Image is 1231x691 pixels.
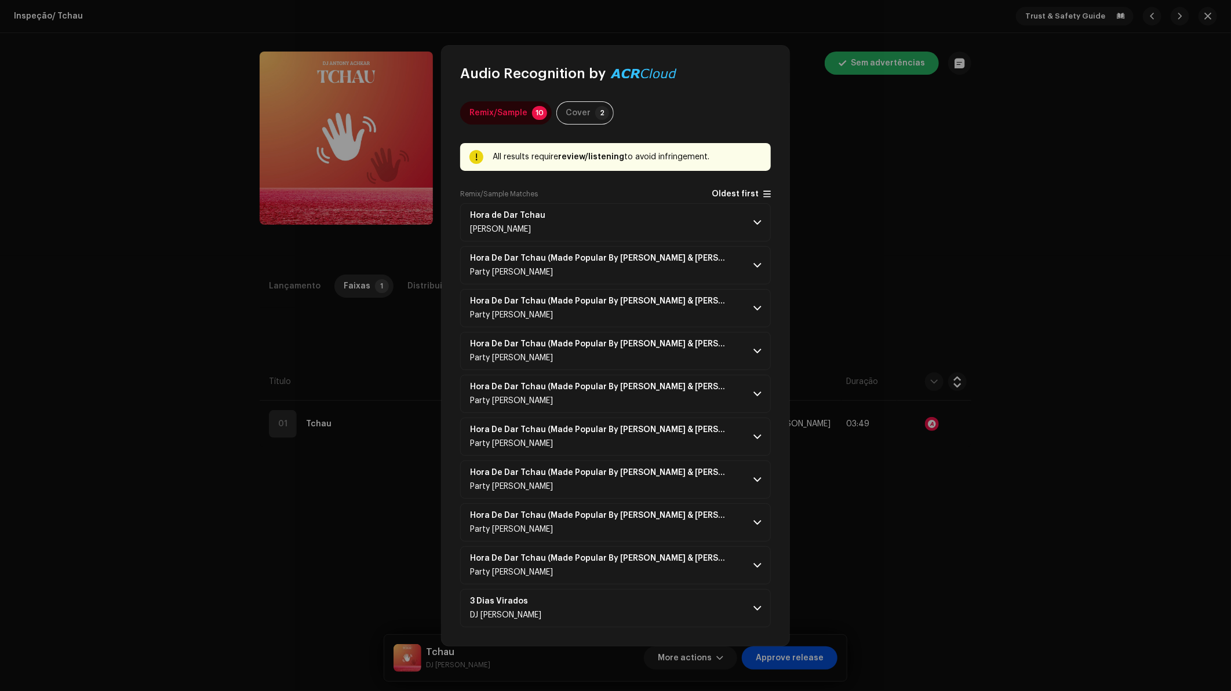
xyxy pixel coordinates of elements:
[470,297,730,306] strong: Hora De Dar Tchau (Made Popular By [PERSON_NAME] & [PERSON_NAME]) [Karaoke Version]
[470,468,730,477] strong: Hora De Dar Tchau (Made Popular By [PERSON_NAME] & [PERSON_NAME]) [Karaoke Version]
[470,425,730,434] strong: Hora De Dar Tchau (Made Popular By [PERSON_NAME] & [PERSON_NAME]) [Karaoke Version]
[470,211,559,220] span: Hora de Dar Tchau
[460,589,771,627] p-accordion-header: 3 Dias ViradosDJ [PERSON_NAME]
[470,254,730,263] strong: Hora De Dar Tchau (Made Popular By [PERSON_NAME] & [PERSON_NAME]) [Karaoke Version]
[595,106,609,120] p-badge: 2
[470,525,553,533] span: Party Tyme Karaoke
[470,482,553,491] span: Party Tyme Karaoke
[460,375,771,413] p-accordion-header: Hora De Dar Tchau (Made Popular By [PERSON_NAME] & [PERSON_NAME]) [Karaoke Version]Party [PERSON_...
[532,106,547,120] p-badge: 10
[460,460,771,499] p-accordion-header: Hora De Dar Tchau (Made Popular By [PERSON_NAME] & [PERSON_NAME]) [Karaoke Version]Party [PERSON_...
[470,554,730,563] strong: Hora De Dar Tchau (Made Popular By [PERSON_NAME] & [PERSON_NAME]) [Karaoke Version]
[470,254,744,263] span: Hora De Dar Tchau (Made Popular By Gabriel Diniz & Gusttavo Lima) [Karaoke Version]
[470,440,553,448] span: Party Tyme Karaoke
[558,153,624,161] strong: review/listening
[712,190,759,199] span: Oldest first
[470,268,553,276] span: Party Tyme Karaoke
[470,211,545,220] strong: Hora de Dar Tchau
[460,64,606,83] span: Audio Recognition by
[460,418,771,456] p-accordion-header: Hora De Dar Tchau (Made Popular By [PERSON_NAME] & [PERSON_NAME]) [Karaoke Version]Party [PERSON_...
[460,203,771,242] p-accordion-header: Hora de Dar Tchau[PERSON_NAME]
[470,225,531,233] span: Gabriel Diniz
[470,597,542,606] span: 3 Dias Virados
[470,311,553,319] span: Party Tyme Karaoke
[460,189,538,199] label: Remix/Sample Matches
[460,332,771,370] p-accordion-header: Hora De Dar Tchau (Made Popular By [PERSON_NAME] & [PERSON_NAME]) [Karaoke Version]Party [PERSON_...
[470,554,744,563] span: Hora De Dar Tchau (Made Popular By Gabriel Diniz & Gusttavo Lima) [Karaoke Version]
[470,339,730,349] strong: Hora De Dar Tchau (Made Popular By [PERSON_NAME] & [PERSON_NAME]) [Karaoke Version]
[460,546,771,584] p-accordion-header: Hora De Dar Tchau (Made Popular By [PERSON_NAME] & [PERSON_NAME]) [Karaoke Version]Party [PERSON_...
[470,468,744,477] span: Hora De Dar Tchau (Made Popular By Gabriel Diniz & Gusttavo Lima) [Karaoke Version]
[470,568,553,576] span: Party Tyme Karaoke
[470,511,744,520] span: Hora De Dar Tchau (Made Popular By Gabriel Diniz & Gusttavo Lima) [Karaoke Version]
[470,382,744,392] span: Hora De Dar Tchau (Made Popular By Gabriel Diniz & Gusttavo Lima) [Karaoke Version]
[469,101,527,125] div: Remix/Sample
[470,339,744,349] span: Hora De Dar Tchau (Made Popular By Gabriel Diniz & Gusttavo Lima) [Karaoke Version]
[566,101,591,125] div: Cover
[460,289,771,327] p-accordion-header: Hora De Dar Tchau (Made Popular By [PERSON_NAME] & [PERSON_NAME]) [Karaoke Version]Party [PERSON_...
[470,597,528,606] strong: 3 Dias Virados
[470,611,541,619] span: DJ Antony Achkar
[470,397,553,405] span: Party Tyme Karaoke
[470,354,553,362] span: Party Tyme Karaoke
[470,382,730,392] strong: Hora De Dar Tchau (Made Popular By [PERSON_NAME] & [PERSON_NAME]) [Karaoke Version]
[493,150,762,164] div: All results require to avoid infringement.
[470,511,730,520] strong: Hora De Dar Tchau (Made Popular By [PERSON_NAME] & [PERSON_NAME]) [Karaoke Version]
[712,189,771,199] p-togglebutton: Oldest first
[470,425,744,434] span: Hora De Dar Tchau (Made Popular By Gabriel Diniz & Gusttavo Lima) [Karaoke Version]
[460,246,771,284] p-accordion-header: Hora De Dar Tchau (Made Popular By [PERSON_NAME] & [PERSON_NAME]) [Karaoke Version]Party [PERSON_...
[460,503,771,542] p-accordion-header: Hora De Dar Tchau (Made Popular By [PERSON_NAME] & [PERSON_NAME]) [Karaoke Version]Party [PERSON_...
[470,297,744,306] span: Hora De Dar Tchau (Made Popular By Gabriel Diniz & Gusttavo Lima) [Karaoke Version]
